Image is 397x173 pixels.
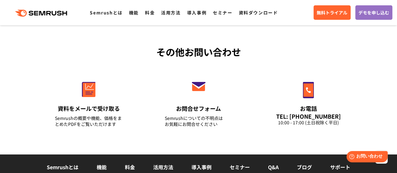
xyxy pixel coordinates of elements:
[314,5,351,20] a: 無料トライアル
[34,45,363,59] div: その他お問い合わせ
[55,115,123,127] div: Semrushの概要や機能、価格をまとめたPDFをご覧いただけます
[165,115,233,127] div: Semrushについての不明点は お気軽にお問合せください
[47,163,78,171] a: Semrushとは
[213,9,232,16] a: セミナー
[125,163,135,171] a: 料金
[239,9,278,16] a: 資料ダウンロード
[275,120,342,126] div: 10:00 - 17:00 (土日祝除く平日)
[152,68,246,135] a: お問合せフォーム Semrushについての不明点はお気軽にお問合せください
[341,149,390,166] iframe: Help widget launcher
[230,163,250,171] a: セミナー
[97,163,107,171] a: 機能
[358,9,389,16] span: デモを申し込む
[275,113,342,120] div: TEL: [PHONE_NUMBER]
[55,105,123,112] div: 資料をメールで受け取る
[355,5,392,20] a: デモを申し込む
[145,9,155,16] a: 料金
[153,163,173,171] a: 活用方法
[161,9,180,16] a: 活用方法
[191,163,212,171] a: 導入事例
[90,9,122,16] a: Semrushとは
[268,163,279,171] a: Q&A
[42,68,136,135] a: 資料をメールで受け取る Semrushの概要や機能、価格をまとめたPDFをご覧いただけます
[187,9,207,16] a: 導入事例
[317,9,347,16] span: 無料トライアル
[275,105,342,112] div: お電話
[129,9,139,16] a: 機能
[165,105,233,112] div: お問合せフォーム
[297,163,312,171] a: ブログ
[330,163,350,171] a: サポート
